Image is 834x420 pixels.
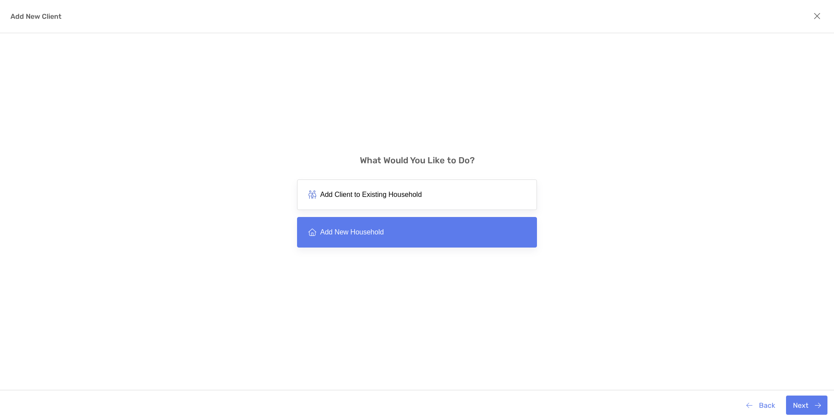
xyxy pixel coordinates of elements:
button: Back [739,396,782,415]
button: Add New Household [297,217,537,248]
h3: What Would You Like to Do? [360,155,475,165]
button: Add Client to Existing Household [297,179,537,210]
span: Add New Household [320,228,384,236]
button: Next [786,396,827,415]
h4: Add New Client [10,12,62,21]
span: Add Client to Existing Household [320,190,422,199]
img: household [308,190,317,199]
img: blue house [308,228,317,237]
